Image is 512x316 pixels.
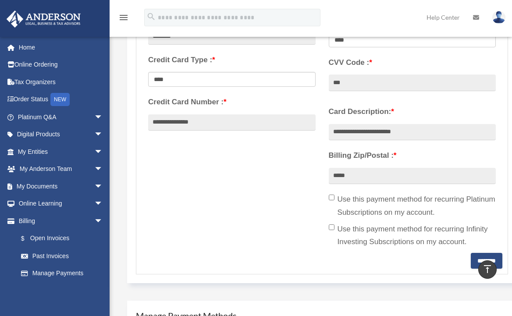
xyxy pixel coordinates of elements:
[118,15,129,23] a: menu
[478,260,497,279] a: vertical_align_top
[6,39,116,56] a: Home
[329,224,334,230] input: Use this payment method for recurring Infinity Investing Subscriptions on my account.
[6,212,116,230] a: Billingarrow_drop_down
[12,230,116,248] a: $Open Invoices
[6,91,116,109] a: Order StatusNEW
[94,126,112,144] span: arrow_drop_down
[6,178,116,195] a: My Documentsarrow_drop_down
[492,11,505,24] img: User Pic
[6,160,116,178] a: My Anderson Teamarrow_drop_down
[94,143,112,161] span: arrow_drop_down
[6,56,116,74] a: Online Ordering
[4,11,83,28] img: Anderson Advisors Platinum Portal
[329,105,496,118] label: Card Description:
[329,149,496,162] label: Billing Zip/Postal :
[6,195,116,213] a: Online Learningarrow_drop_down
[482,264,493,274] i: vertical_align_top
[6,282,116,299] a: Events Calendar
[329,223,496,249] label: Use this payment method for recurring Infinity Investing Subscriptions on my account.
[6,108,116,126] a: Platinum Q&Aarrow_drop_down
[6,73,116,91] a: Tax Organizers
[12,265,112,282] a: Manage Payments
[6,143,116,160] a: My Entitiesarrow_drop_down
[12,247,116,265] a: Past Invoices
[6,126,116,143] a: Digital Productsarrow_drop_down
[50,93,70,106] div: NEW
[329,195,334,200] input: Use this payment method for recurring Platinum Subscriptions on my account.
[94,160,112,178] span: arrow_drop_down
[329,56,496,69] label: CVV Code :
[329,193,496,219] label: Use this payment method for recurring Platinum Subscriptions on my account.
[94,195,112,213] span: arrow_drop_down
[148,53,316,67] label: Credit Card Type :
[26,233,30,244] span: $
[118,12,129,23] i: menu
[94,108,112,126] span: arrow_drop_down
[146,12,156,21] i: search
[148,96,316,109] label: Credit Card Number :
[94,178,112,195] span: arrow_drop_down
[94,212,112,230] span: arrow_drop_down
